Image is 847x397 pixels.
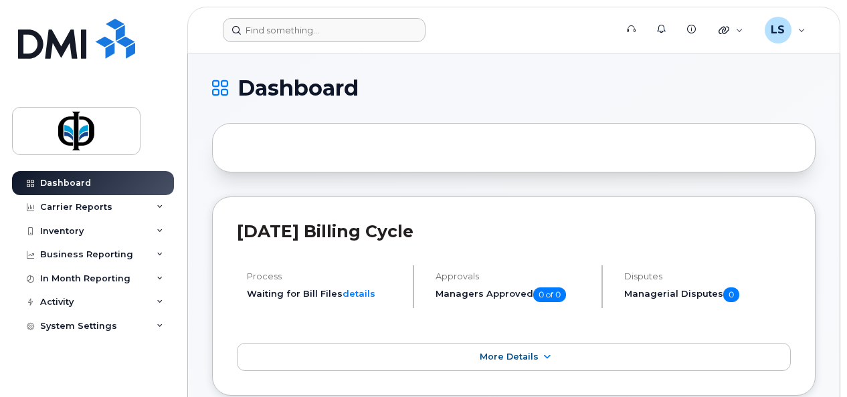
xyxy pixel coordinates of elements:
h4: Approvals [436,271,590,281]
span: 0 of 0 [533,287,566,302]
h4: Disputes [624,271,791,281]
span: Dashboard [238,78,359,98]
h5: Managers Approved [436,287,590,302]
h4: Process [247,271,401,281]
span: 0 [723,287,739,302]
h2: [DATE] Billing Cycle [237,221,791,241]
h5: Managerial Disputes [624,287,791,302]
a: details [343,288,375,299]
li: Waiting for Bill Files [247,287,401,300]
span: More Details [480,352,539,362]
